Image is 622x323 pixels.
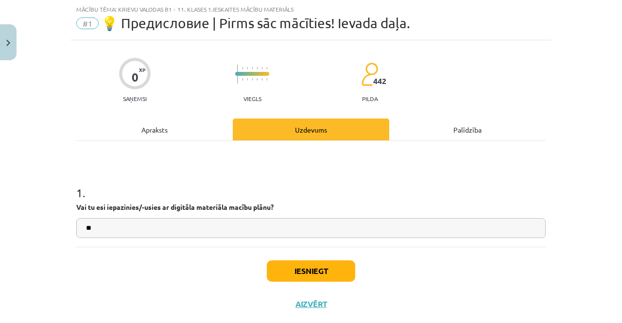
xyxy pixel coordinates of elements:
button: Iesniegt [267,260,355,282]
img: icon-short-line-57e1e144782c952c97e751825c79c345078a6d821885a25fce030b3d8c18986b.svg [247,67,248,69]
img: icon-short-line-57e1e144782c952c97e751825c79c345078a6d821885a25fce030b3d8c18986b.svg [266,78,267,81]
img: icon-short-line-57e1e144782c952c97e751825c79c345078a6d821885a25fce030b3d8c18986b.svg [252,78,253,81]
button: Aizvērt [293,299,329,309]
img: icon-short-line-57e1e144782c952c97e751825c79c345078a6d821885a25fce030b3d8c18986b.svg [266,67,267,69]
img: icon-long-line-d9ea69661e0d244f92f715978eff75569469978d946b2353a9bb055b3ed8787d.svg [237,65,238,84]
div: Apraksts [76,119,233,140]
img: icon-short-line-57e1e144782c952c97e751825c79c345078a6d821885a25fce030b3d8c18986b.svg [261,78,262,81]
div: Palīdzība [389,119,546,140]
img: students-c634bb4e5e11cddfef0936a35e636f08e4e9abd3cc4e673bd6f9a4125e45ecb1.svg [361,62,378,86]
span: 442 [373,77,386,85]
img: icon-short-line-57e1e144782c952c97e751825c79c345078a6d821885a25fce030b3d8c18986b.svg [252,67,253,69]
span: 💡 Предисловие | Pirms sāc mācīties! Ievada daļa. [101,15,410,31]
h1: 1 . [76,169,546,199]
span: XP [139,67,145,72]
div: 0 [132,70,138,84]
img: icon-short-line-57e1e144782c952c97e751825c79c345078a6d821885a25fce030b3d8c18986b.svg [247,78,248,81]
img: icon-short-line-57e1e144782c952c97e751825c79c345078a6d821885a25fce030b3d8c18986b.svg [242,67,243,69]
img: icon-short-line-57e1e144782c952c97e751825c79c345078a6d821885a25fce030b3d8c18986b.svg [257,78,258,81]
img: icon-short-line-57e1e144782c952c97e751825c79c345078a6d821885a25fce030b3d8c18986b.svg [257,67,258,69]
p: Saņemsi [119,95,151,102]
div: Uzdevums [233,119,389,140]
img: icon-short-line-57e1e144782c952c97e751825c79c345078a6d821885a25fce030b3d8c18986b.svg [261,67,262,69]
img: icon-close-lesson-0947bae3869378f0d4975bcd49f059093ad1ed9edebbc8119c70593378902aed.svg [6,40,10,46]
span: #1 [76,17,99,29]
img: icon-short-line-57e1e144782c952c97e751825c79c345078a6d821885a25fce030b3d8c18986b.svg [242,78,243,81]
div: Mācību tēma: Krievu valodas b1 - 11. klases 1.ieskaites mācību materiāls [76,6,546,13]
strong: Vai tu esi iepazinies/-usies ar digitāla materiāla macību plānu? [76,203,274,211]
p: pilda [362,95,378,102]
p: Viegls [243,95,261,102]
